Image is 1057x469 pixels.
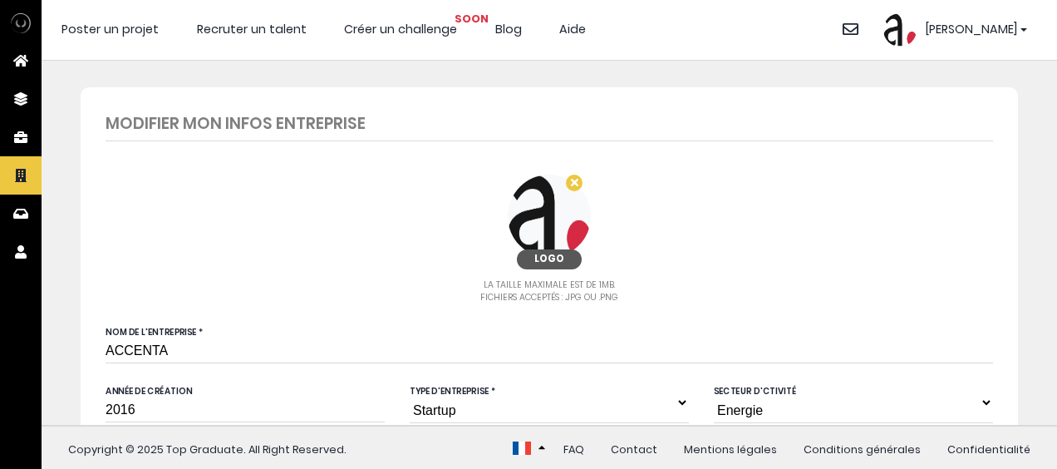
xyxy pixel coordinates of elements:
[559,21,586,37] a: Aide
[684,442,777,457] a: Mentions légales
[563,442,584,457] a: FAQ
[61,21,159,37] a: Poster un projet
[11,13,31,33] img: Top Graduate
[106,385,192,397] label: Année de création
[106,112,993,141] h1: Modifier mon infos entreprise
[714,385,796,397] label: Secteur d'ctivité
[611,442,657,457] a: Contact
[804,442,921,457] a: Conditions générales
[68,442,347,457] span: Copyright © 2025 Top Graduate. All Right Reserved.
[106,326,203,338] label: Nom de l'entreprise *
[925,21,1017,39] span: [PERSON_NAME]
[480,279,618,304] span: La taille maximale est de 1MB. Fichiers acceptés : .jpg ou .png
[495,21,522,37] a: Blog
[883,13,917,47] img: Antoine Duchene
[197,21,307,37] a: Recruter un talent
[947,442,1030,457] a: Confidentialité
[508,175,591,258] img: dfe79b21-6349-4553-983b-5e662d3c7d37.png
[455,11,489,27] span: SOON
[517,249,582,269] label: Logo
[410,385,495,397] label: Type d'entreprise *
[344,21,457,37] a: Créer un challenge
